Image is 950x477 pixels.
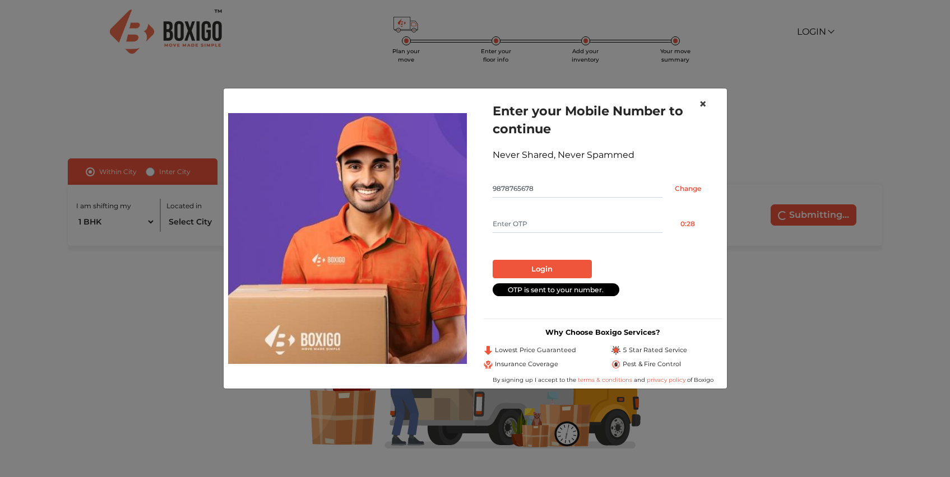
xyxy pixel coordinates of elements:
[623,345,687,355] span: 5 Star Rated Service
[484,328,722,336] h3: Why Choose Boxigo Services?
[493,180,662,198] input: Mobile No
[493,215,662,233] input: Enter OTP
[493,283,619,296] div: OTP is sent to your number.
[493,148,713,162] div: Never Shared, Never Spammed
[495,345,576,355] span: Lowest Price Guaranteed
[493,260,592,279] button: Login
[495,359,558,369] span: Insurance Coverage
[623,359,681,369] span: Pest & Fire Control
[493,102,713,138] h1: Enter your Mobile Number to continue
[662,180,713,198] input: Change
[699,96,707,112] span: ×
[690,88,716,120] button: Close
[578,376,634,384] a: terms & conditions
[662,215,713,233] button: 0:28
[228,113,467,364] img: relocation-img
[484,376,722,384] div: By signing up I accept to the and of Boxigo
[645,376,687,384] a: privacy policy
